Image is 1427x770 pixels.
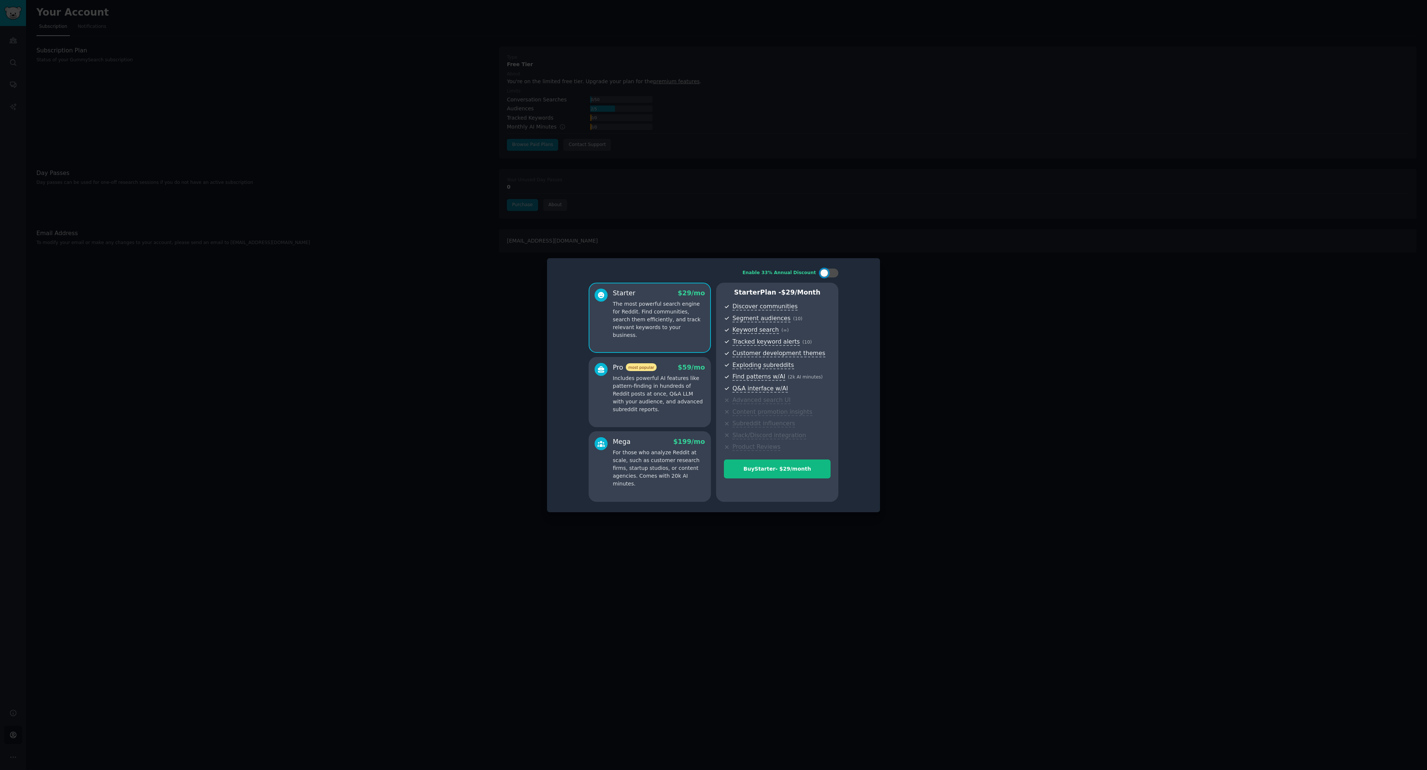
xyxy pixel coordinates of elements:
[673,438,705,445] span: $ 199 /mo
[732,443,780,451] span: Product Reviews
[732,326,779,334] span: Keyword search
[613,437,631,446] div: Mega
[732,385,788,393] span: Q&A interface w/AI
[732,338,800,346] span: Tracked keyword alerts
[802,339,812,345] span: ( 10 )
[724,465,830,473] div: Buy Starter - $ 29 /month
[788,374,823,380] span: ( 2k AI minutes )
[732,432,806,439] span: Slack/Discord integration
[613,449,705,488] p: For those who analyze Reddit at scale, such as customer research firms, startup studios, or conte...
[732,420,795,428] span: Subreddit influencers
[613,363,657,372] div: Pro
[732,408,812,416] span: Content promotion insights
[793,316,802,321] span: ( 10 )
[732,315,790,322] span: Segment audiences
[613,300,705,339] p: The most powerful search engine for Reddit. Find communities, search them efficiently, and track ...
[724,459,831,478] button: BuyStarter- $29/month
[732,303,797,311] span: Discover communities
[732,396,790,404] span: Advanced search UI
[782,328,789,333] span: ( ∞ )
[742,270,816,276] div: Enable 33% Annual Discount
[626,363,657,371] span: most popular
[613,374,705,413] p: Includes powerful AI features like pattern-finding in hundreds of Reddit posts at once, Q&A LLM w...
[678,364,705,371] span: $ 59 /mo
[732,373,785,381] span: Find patterns w/AI
[613,289,635,298] div: Starter
[781,289,821,296] span: $ 29 /month
[732,350,825,357] span: Customer development themes
[724,288,831,297] p: Starter Plan -
[732,361,794,369] span: Exploding subreddits
[678,289,705,297] span: $ 29 /mo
